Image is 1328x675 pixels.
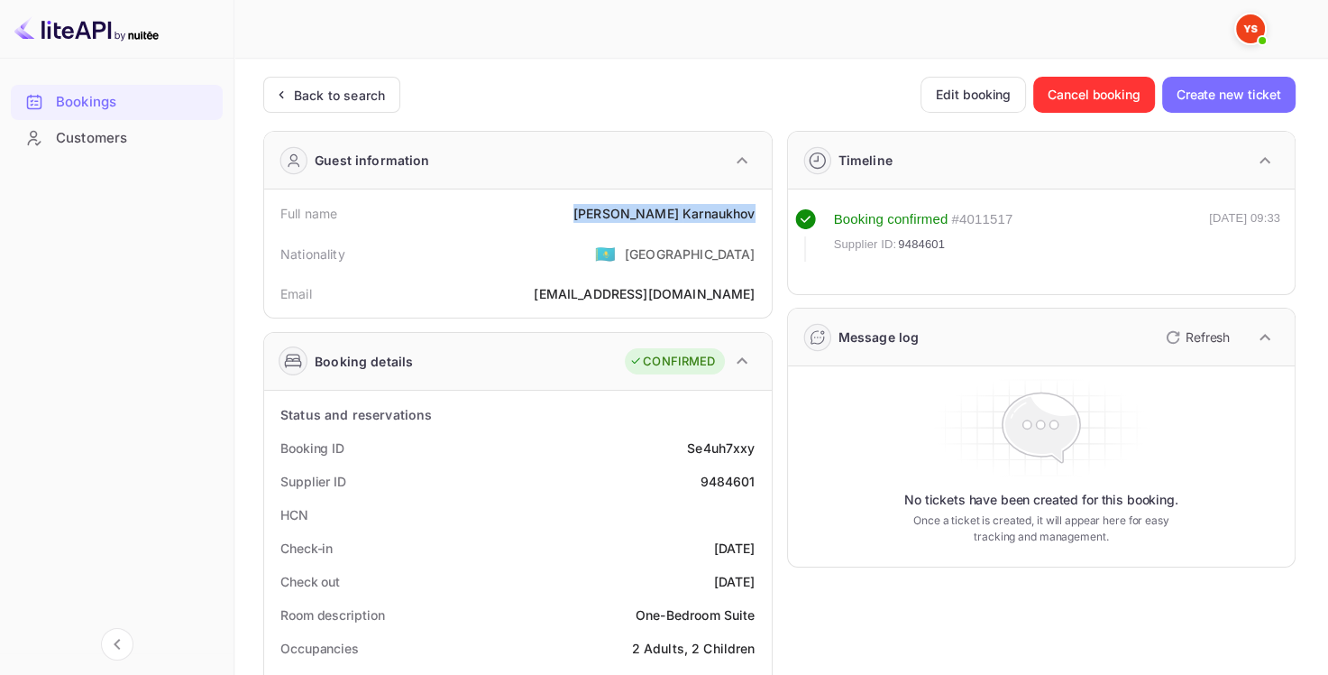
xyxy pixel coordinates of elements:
[280,439,344,458] div: Booking ID
[920,77,1026,113] button: Edit booking
[700,472,755,491] div: 9484601
[280,639,359,658] div: Occupancies
[101,628,133,661] button: Collapse navigation
[280,539,333,558] div: Check-in
[714,539,756,558] div: [DATE]
[280,245,345,264] div: Nationality
[1155,323,1237,352] button: Refresh
[280,284,312,303] div: Email
[56,128,214,149] div: Customers
[573,204,756,223] div: [PERSON_NAME] Karnaukhov
[632,639,756,658] div: 2 Adults, 2 Children
[838,151,893,170] div: Timeline
[834,236,897,254] span: Supplier ID:
[595,237,616,270] span: United States
[629,353,715,371] div: CONFIRMED
[838,328,920,347] div: Message log
[636,606,756,624] div: One-Bedroom Suite
[1162,77,1296,113] button: Create new ticket
[280,572,340,591] div: Check out
[904,491,1178,509] p: No tickets have been created for this booking.
[534,284,755,303] div: [EMAIL_ADDRESS][DOMAIN_NAME]
[280,472,346,491] div: Supplier ID
[11,85,223,120] div: Bookings
[315,151,430,170] div: Guest information
[625,245,756,264] div: [GEOGRAPHIC_DATA]
[294,86,385,105] div: Back to search
[280,204,337,223] div: Full name
[315,352,413,371] div: Booking details
[11,85,223,118] a: Bookings
[905,513,1177,545] p: Once a ticket is created, it will appear here for easy tracking and management.
[1236,14,1265,43] img: Yandex Support
[11,121,223,154] a: Customers
[280,405,432,424] div: Status and reservations
[1209,209,1280,262] div: [DATE] 09:33
[951,209,1012,230] div: # 4011517
[687,439,755,458] div: Se4uh7xxy
[1186,328,1230,347] p: Refresh
[714,572,756,591] div: [DATE]
[834,209,948,230] div: Booking confirmed
[1033,77,1155,113] button: Cancel booking
[14,14,159,43] img: LiteAPI logo
[280,505,308,524] div: HCN
[56,92,214,113] div: Bookings
[898,236,945,254] span: 9484601
[11,121,223,156] div: Customers
[280,606,384,624] div: Room description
